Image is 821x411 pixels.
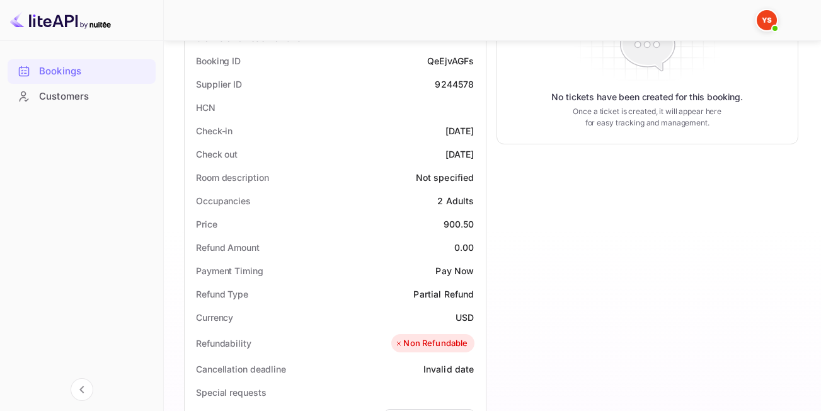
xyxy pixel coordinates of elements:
div: Cancellation deadline [196,362,286,376]
div: Not specified [416,171,474,184]
div: QeEjvAGFs [427,54,474,67]
div: Pay Now [435,264,474,277]
div: Invalid date [423,362,474,376]
div: Price [196,217,217,231]
div: Bookings [39,64,149,79]
a: Customers [8,84,156,108]
div: Refund Amount [196,241,260,254]
div: Refundability [196,337,251,350]
div: Currency [196,311,233,324]
p: No tickets have been created for this booking. [551,91,743,103]
p: Once a ticket is created, it will appear here for easy tracking and management. [567,106,727,129]
div: Room description [196,171,268,184]
a: Bookings [8,59,156,83]
div: 9244578 [435,78,474,91]
div: Customers [39,90,149,104]
div: 900.50 [444,217,474,231]
div: Partial Refund [413,287,474,301]
div: Booking ID [196,54,241,67]
div: Refund Type [196,287,248,301]
div: Check out [196,148,238,161]
img: LiteAPI logo [10,10,111,30]
div: [DATE] [445,124,474,137]
div: 2 Adults [437,194,474,207]
div: Occupancies [196,194,251,207]
div: Special requests [196,386,266,399]
div: USD [456,311,474,324]
div: Bookings [8,59,156,84]
div: HCN [196,101,215,114]
div: Payment Timing [196,264,263,277]
div: Customers [8,84,156,109]
div: Check-in [196,124,233,137]
div: Supplier ID [196,78,242,91]
button: Collapse navigation [71,378,93,401]
div: 0.00 [454,241,474,254]
img: Yandex Support [757,10,777,30]
div: [DATE] [445,148,474,161]
div: Non Refundable [394,337,468,350]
